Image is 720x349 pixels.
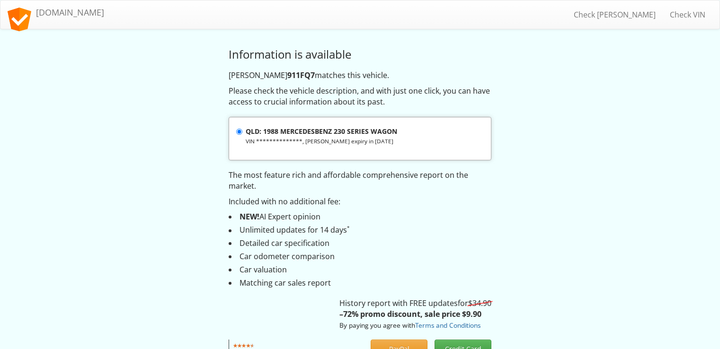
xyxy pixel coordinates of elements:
strong: –72% promo discount, sale price $9.90 [339,309,481,319]
p: [PERSON_NAME] matches this vehicle. [229,70,491,81]
a: Check VIN [663,3,712,26]
li: Car odometer comparison [229,251,491,262]
small: By paying you agree with [339,321,480,330]
h3: Information is available [229,48,491,61]
li: Unlimited updates for 14 days [229,225,491,236]
span: for [458,298,491,308]
a: Terms and Conditions [415,321,480,330]
li: Detailed car specification [229,238,491,249]
strong: 911FQ7 [287,70,315,80]
p: The most feature rich and affordable comprehensive report on the market. [229,170,491,192]
p: Included with no additional fee: [229,196,491,207]
a: [DOMAIN_NAME] [0,0,111,24]
li: AI Expert opinion [229,211,491,222]
strong: QLD: 1988 MERCEDESBENZ 230 SERIES WAGON [246,127,397,136]
p: Please check the vehicle description, and with just one click, you can have access to crucial inf... [229,86,491,107]
a: Check [PERSON_NAME] [567,3,663,26]
input: QLD: 1988 MERCEDESBENZ 230 SERIES WAGON VIN **************, [PERSON_NAME] expiry in [DATE] [236,129,242,135]
p: History report with FREE updates [339,298,491,331]
li: Matching car sales report [229,278,491,288]
li: Car valuation [229,264,491,275]
strong: NEW! [240,211,259,222]
s: $34.90 [468,298,491,308]
img: logo.svg [8,8,31,31]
